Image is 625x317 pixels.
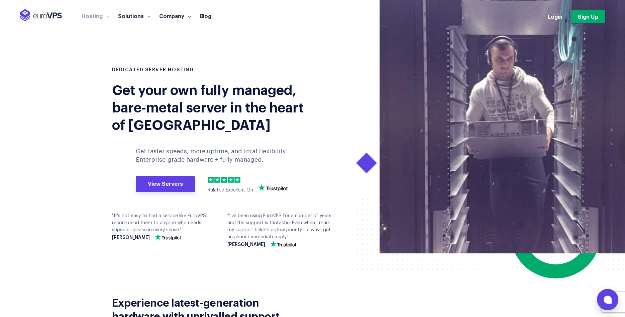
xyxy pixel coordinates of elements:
img: EuroVPS [20,9,62,21]
img: 4 [228,177,234,183]
img: 2 [214,177,220,183]
img: trustpilot-vector-logo.png [270,241,296,247]
strong: [PERSON_NAME] [227,242,265,247]
button: Open chat window [597,289,618,310]
img: trustpilot-vector-logo.png [155,234,181,240]
a: View Servers [136,176,195,192]
img: 3 [221,177,227,183]
img: 5 [234,177,240,183]
a: Hosting [77,12,114,19]
a: Login [548,13,562,20]
div: "It's not easy to find a service like EuroVPS. I recommend them to anyone who needs superior serv... [112,213,217,240]
p: Get faster speeds, more uptime, and total flexibility. Enterprise-grade hardware + fully managed. [136,147,301,164]
span: Ralated Excellent On [208,188,253,192]
a: Solutions [114,12,155,19]
img: 1 [208,177,214,183]
div: Get your own fully managed, bare-metal server in the heart of [GEOGRAPHIC_DATA] [112,80,308,133]
h1: DEDICATED SERVER HOSTING [112,67,308,74]
strong: [PERSON_NAME] [112,235,150,240]
a: Blog [195,12,216,19]
div: "I've been using EuroVPS for a number of years and the support is fantastic. Even when I mark my ... [227,213,333,247]
a: Company [155,12,195,19]
a: Sign Up [571,10,605,23]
